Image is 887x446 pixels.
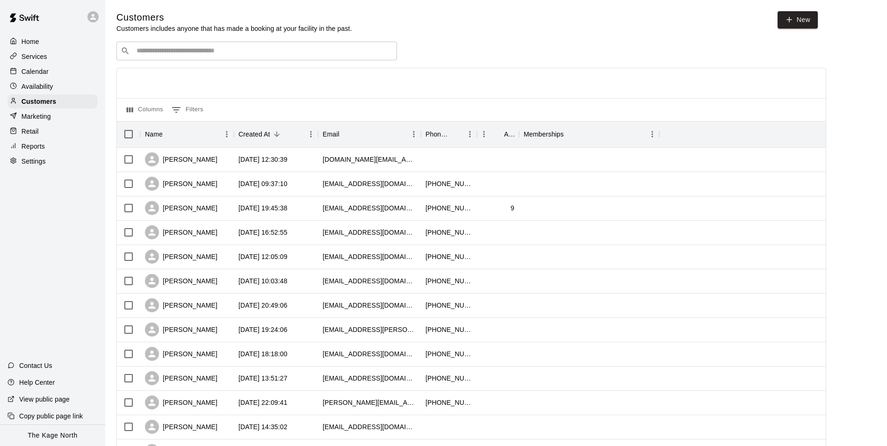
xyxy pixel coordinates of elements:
button: Sort [564,128,577,141]
p: View public page [19,395,70,404]
div: 2025-08-19 12:30:39 [238,155,288,164]
a: Services [7,50,98,64]
div: +12893385550 [425,179,472,188]
p: Calendar [22,67,49,76]
div: 2025-08-18 19:45:38 [238,203,288,213]
p: Availability [22,82,53,91]
p: Customers includes anyone that has made a booking at your facility in the past. [116,24,352,33]
div: Name [140,121,234,147]
div: 2025-08-15 22:09:41 [238,398,288,407]
div: [PERSON_NAME] [145,396,217,410]
div: Email [318,121,421,147]
div: +17057173634 [425,203,472,213]
div: 2025-08-17 20:49:06 [238,301,288,310]
div: 2025-08-17 18:18:00 [238,349,288,359]
p: Services [22,52,47,61]
a: Calendar [7,65,98,79]
div: [PERSON_NAME] [145,274,217,288]
div: Phone Number [425,121,450,147]
div: stephaniecarlton@gmail.com [323,276,416,286]
div: [PERSON_NAME] [145,177,217,191]
div: 2025-08-19 09:37:10 [238,179,288,188]
button: Menu [304,127,318,141]
div: Memberships [519,121,659,147]
div: Phone Number [421,121,477,147]
div: [PERSON_NAME] [145,298,217,312]
button: Show filters [169,102,206,117]
div: luca.med@gmail.com [323,155,416,164]
button: Sort [163,128,176,141]
div: 2025-08-18 16:52:55 [238,228,288,237]
div: [PERSON_NAME] [145,152,217,166]
div: [PERSON_NAME] [145,347,217,361]
div: 2025-08-15 14:35:02 [238,422,288,432]
button: Menu [407,127,421,141]
div: [PERSON_NAME] [145,225,217,239]
div: +16478685382 [425,349,472,359]
a: New [778,11,818,29]
button: Sort [450,128,463,141]
p: Home [22,37,39,46]
a: Settings [7,154,98,168]
p: Retail [22,127,39,136]
div: sherrijacobs514@gmail.com [323,422,416,432]
div: Customers [7,94,98,108]
div: 9 [511,203,514,213]
div: [PERSON_NAME] [145,420,217,434]
h5: Customers [116,11,352,24]
div: mjthompson014@gmail.com [323,301,416,310]
div: [PERSON_NAME] [145,371,217,385]
button: Select columns [124,102,166,117]
p: Settings [22,157,46,166]
div: 2025-08-18 12:05:09 [238,252,288,261]
button: Menu [645,127,659,141]
div: jennifersbauman@gmail.com [323,349,416,359]
p: Contact Us [19,361,52,370]
a: Availability [7,79,98,94]
div: Age [477,121,519,147]
p: Customers [22,97,56,106]
a: Home [7,35,98,49]
div: Memberships [524,121,564,147]
div: +14168095223 [425,374,472,383]
a: Marketing [7,109,98,123]
div: +17057161500 [425,276,472,286]
p: Copy public page link [19,411,83,421]
div: [PERSON_NAME] [145,250,217,264]
button: Menu [463,127,477,141]
button: Menu [220,127,234,141]
div: kjstat@gmail.com [323,228,416,237]
button: Sort [339,128,353,141]
a: Reports [7,139,98,153]
div: Age [504,121,514,147]
a: Retail [7,124,98,138]
div: jondd@live.ca [323,374,416,383]
div: +16477789078 [425,252,472,261]
div: 2025-08-17 19:24:06 [238,325,288,334]
div: Name [145,121,163,147]
p: Reports [22,142,45,151]
p: Help Center [19,378,55,387]
div: Created At [238,121,270,147]
button: Menu [477,127,491,141]
div: +17057912734 [425,398,472,407]
button: Sort [270,128,283,141]
p: The Kage North [28,431,78,440]
div: alicia.jm.mcleod@gmail.com [323,398,416,407]
div: erinsooley@gmail.com [323,203,416,213]
div: [PERSON_NAME] [145,201,217,215]
div: scottmurphy.letman@gmail.com [323,325,416,334]
div: +16472344737 [425,228,472,237]
div: +19057176466 [425,301,472,310]
div: 2025-08-17 13:51:27 [238,374,288,383]
div: mzsilver@hotmail.com [323,252,416,261]
div: Email [323,121,339,147]
div: brockaskin@gmail.com [323,179,416,188]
